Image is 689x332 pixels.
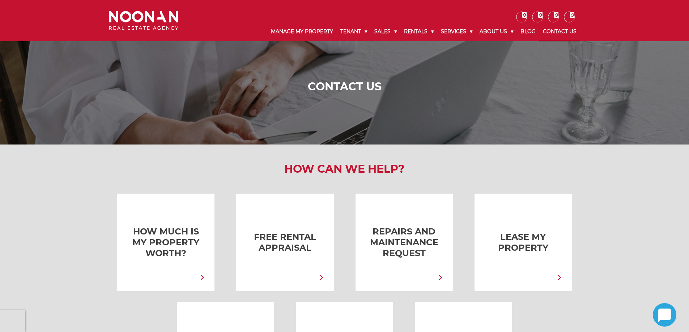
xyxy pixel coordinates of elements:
[400,22,437,41] a: Rentals
[539,22,580,41] a: Contact Us
[267,22,337,41] a: Manage My Property
[109,11,178,30] img: Noonan Real Estate Agency
[337,22,371,41] a: Tenant
[476,22,517,41] a: About Us
[371,22,400,41] a: Sales
[111,80,578,93] h1: Contact Us
[517,22,539,41] a: Blog
[103,163,586,176] h2: How Can We Help?
[437,22,476,41] a: Services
